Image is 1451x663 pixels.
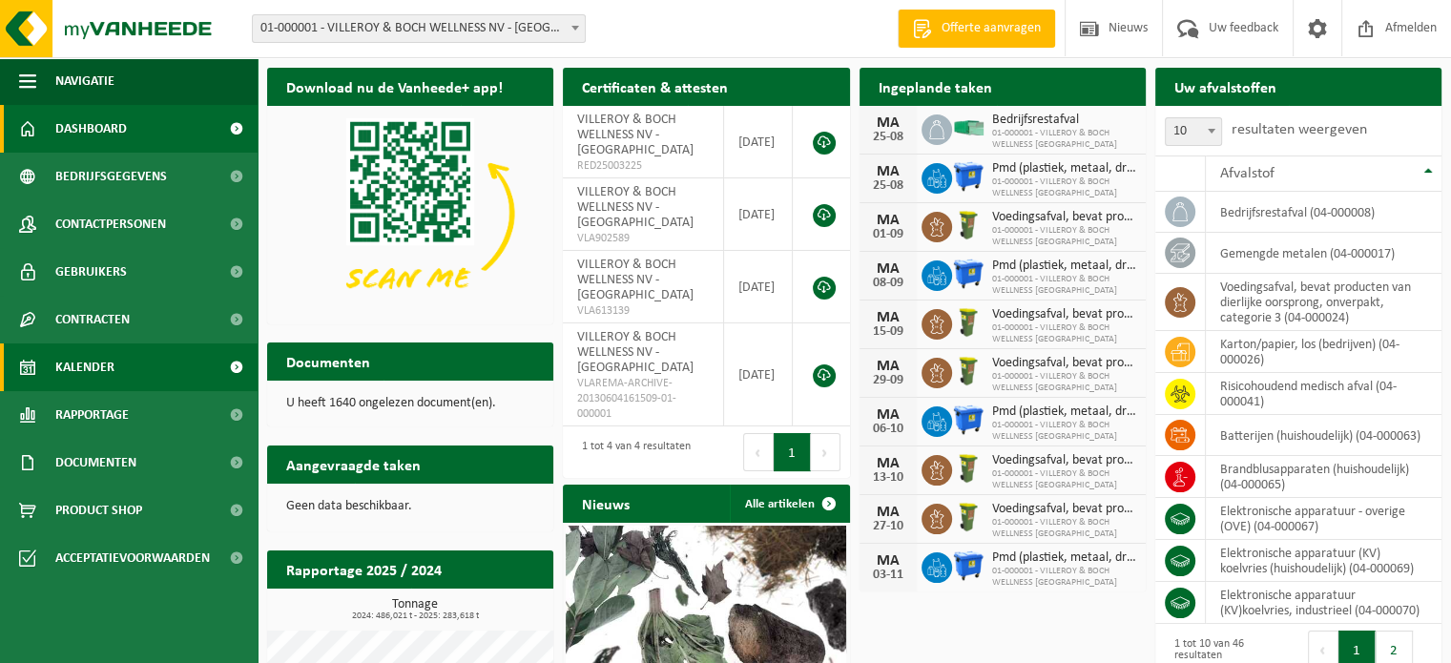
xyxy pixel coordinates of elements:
[869,277,907,290] div: 08-09
[992,517,1136,540] span: 01-000001 - VILLEROY & BOCH WELLNESS [GEOGRAPHIC_DATA]
[730,485,848,523] a: Alle artikelen
[869,310,907,325] div: MA
[992,161,1136,176] span: Pmd (plastiek, metaal, drankkartons) (bedrijven)
[55,296,130,343] span: Contracten
[1206,192,1441,233] td: bedrijfsrestafval (04-000008)
[869,213,907,228] div: MA
[577,185,694,230] span: VILLEROY & BOCH WELLNESS NV - [GEOGRAPHIC_DATA]
[992,307,1136,322] span: Voedingsafval, bevat producten van dierlijke oorsprong, onverpakt, categorie 3
[869,471,907,485] div: 13-10
[952,258,985,290] img: WB-1100-HPE-BE-01
[55,105,127,153] span: Dashboard
[55,343,114,391] span: Kalender
[1165,117,1222,146] span: 10
[572,431,691,473] div: 1 tot 4 van 4 resultaten
[992,176,1136,199] span: 01-000001 - VILLEROY & BOCH WELLNESS [GEOGRAPHIC_DATA]
[1232,122,1367,137] label: resultaten weergeven
[869,325,907,339] div: 15-09
[869,115,907,131] div: MA
[952,501,985,533] img: WB-0060-HPE-GN-50
[267,550,461,588] h2: Rapportage 2025 / 2024
[577,258,694,302] span: VILLEROY & BOCH WELLNESS NV - [GEOGRAPHIC_DATA]
[55,487,142,534] span: Product Shop
[992,113,1136,128] span: Bedrijfsrestafval
[869,407,907,423] div: MA
[869,569,907,582] div: 03-11
[869,505,907,520] div: MA
[577,303,708,319] span: VLA613139
[869,228,907,241] div: 01-09
[869,359,907,374] div: MA
[577,231,708,246] span: VLA902589
[1206,373,1441,415] td: risicohoudend medisch afval (04-000041)
[55,153,167,200] span: Bedrijfsgegevens
[286,500,534,513] p: Geen data beschikbaar.
[267,342,389,380] h2: Documenten
[992,128,1136,151] span: 01-000001 - VILLEROY & BOCH WELLNESS [GEOGRAPHIC_DATA]
[55,57,114,105] span: Navigatie
[55,200,166,248] span: Contactpersonen
[869,520,907,533] div: 27-10
[1220,166,1275,181] span: Afvalstof
[952,404,985,436] img: WB-1100-HPE-BE-01
[869,131,907,144] div: 25-08
[577,330,694,375] span: VILLEROY & BOCH WELLNESS NV - [GEOGRAPHIC_DATA]
[267,68,522,105] h2: Download nu de Vanheede+ app!
[277,598,553,621] h3: Tonnage
[992,420,1136,443] span: 01-000001 - VILLEROY & BOCH WELLNESS [GEOGRAPHIC_DATA]
[952,355,985,387] img: WB-0060-HPE-GN-50
[869,374,907,387] div: 29-09
[267,106,553,321] img: Download de VHEPlus App
[55,391,129,439] span: Rapportage
[743,433,774,471] button: Previous
[992,356,1136,371] span: Voedingsafval, bevat producten van dierlijke oorsprong, onverpakt, categorie 3
[1206,540,1441,582] td: elektronische apparatuur (KV) koelvries (huishoudelijk) (04-000069)
[1206,233,1441,274] td: gemengde metalen (04-000017)
[55,248,127,296] span: Gebruikers
[992,468,1136,491] span: 01-000001 - VILLEROY & BOCH WELLNESS [GEOGRAPHIC_DATA]
[724,106,794,178] td: [DATE]
[724,178,794,251] td: [DATE]
[774,433,811,471] button: 1
[952,160,985,193] img: WB-1100-HPE-BE-01
[1206,274,1441,331] td: voedingsafval, bevat producten van dierlijke oorsprong, onverpakt, categorie 3 (04-000024)
[411,588,551,626] a: Bekijk rapportage
[1206,582,1441,624] td: elektronische apparatuur (KV)koelvries, industrieel (04-000070)
[55,439,136,487] span: Documenten
[1206,456,1441,498] td: brandblusapparaten (huishoudelijk) (04-000065)
[724,323,794,426] td: [DATE]
[577,376,708,422] span: VLAREMA-ARCHIVE-20130604161509-01-000001
[1155,68,1296,105] h2: Uw afvalstoffen
[724,251,794,323] td: [DATE]
[252,14,586,43] span: 01-000001 - VILLEROY & BOCH WELLNESS NV - ROESELARE
[992,453,1136,468] span: Voedingsafval, bevat producten van dierlijke oorsprong, onverpakt, categorie 3
[992,225,1136,248] span: 01-000001 - VILLEROY & BOCH WELLNESS [GEOGRAPHIC_DATA]
[577,113,694,157] span: VILLEROY & BOCH WELLNESS NV - [GEOGRAPHIC_DATA]
[992,502,1136,517] span: Voedingsafval, bevat producten van dierlijke oorsprong, onverpakt, categorie 3
[869,423,907,436] div: 06-10
[253,15,585,42] span: 01-000001 - VILLEROY & BOCH WELLNESS NV - ROESELARE
[869,261,907,277] div: MA
[937,19,1046,38] span: Offerte aanvragen
[1206,415,1441,456] td: batterijen (huishoudelijk) (04-000063)
[267,445,440,483] h2: Aangevraagde taken
[286,397,534,410] p: U heeft 1640 ongelezen document(en).
[952,209,985,241] img: WB-0060-HPE-GN-50
[898,10,1055,48] a: Offerte aanvragen
[55,534,210,582] span: Acceptatievoorwaarden
[992,404,1136,420] span: Pmd (plastiek, metaal, drankkartons) (bedrijven)
[1206,331,1441,373] td: karton/papier, los (bedrijven) (04-000026)
[952,549,985,582] img: WB-1100-HPE-BE-01
[992,566,1136,589] span: 01-000001 - VILLEROY & BOCH WELLNESS [GEOGRAPHIC_DATA]
[952,306,985,339] img: WB-0060-HPE-GN-50
[577,158,708,174] span: RED25003225
[869,553,907,569] div: MA
[992,274,1136,297] span: 01-000001 - VILLEROY & BOCH WELLNESS [GEOGRAPHIC_DATA]
[869,164,907,179] div: MA
[869,179,907,193] div: 25-08
[860,68,1011,105] h2: Ingeplande taken
[952,452,985,485] img: WB-0060-HPE-GN-50
[1206,498,1441,540] td: elektronische apparatuur - overige (OVE) (04-000067)
[563,68,747,105] h2: Certificaten & attesten
[992,322,1136,345] span: 01-000001 - VILLEROY & BOCH WELLNESS [GEOGRAPHIC_DATA]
